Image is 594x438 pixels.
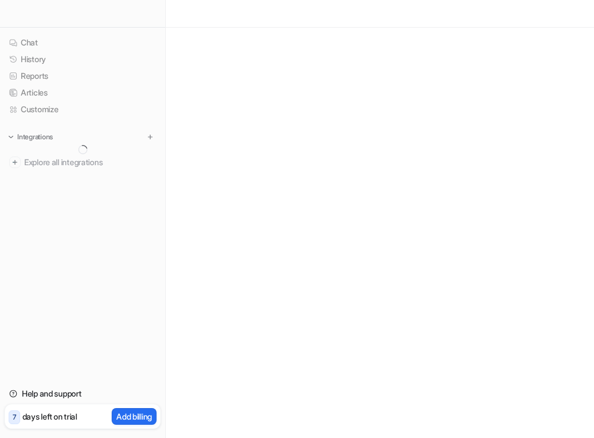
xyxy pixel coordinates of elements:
[5,386,161,402] a: Help and support
[13,412,16,422] p: 7
[5,85,161,101] a: Articles
[9,157,21,168] img: explore all integrations
[5,131,56,143] button: Integrations
[22,410,77,422] p: days left on trial
[5,35,161,51] a: Chat
[5,51,161,67] a: History
[5,68,161,84] a: Reports
[5,101,161,117] a: Customize
[5,154,161,170] a: Explore all integrations
[7,133,15,141] img: expand menu
[146,133,154,141] img: menu_add.svg
[112,408,157,425] button: Add billing
[116,410,152,422] p: Add billing
[24,153,156,172] span: Explore all integrations
[17,132,53,142] p: Integrations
